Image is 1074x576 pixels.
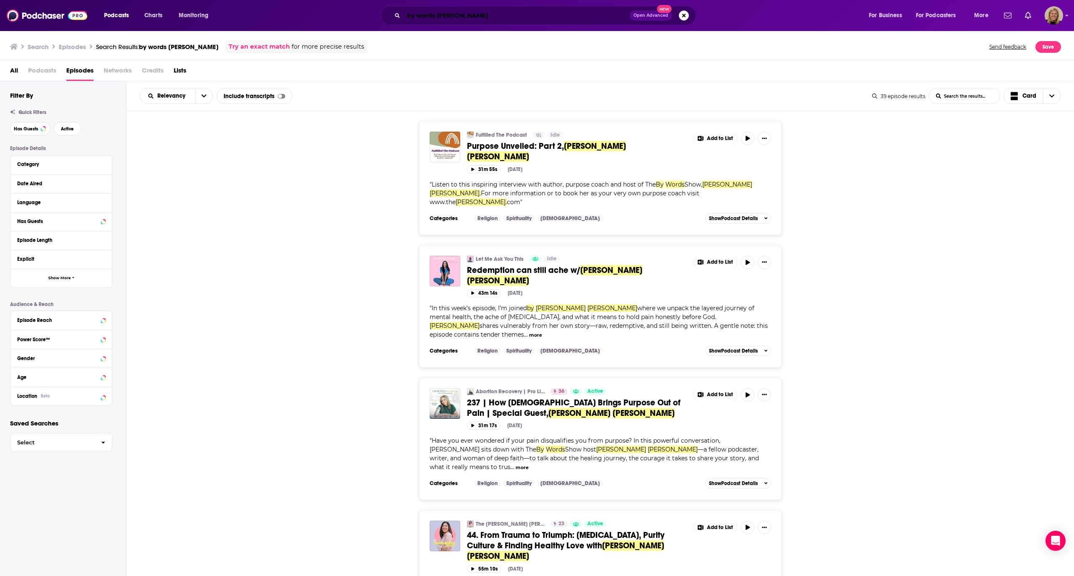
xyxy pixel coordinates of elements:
[18,109,46,115] span: Quick Filters
[467,388,474,395] a: Abortion Recovery | Pro Life, Abortion in the Bible, Abortion Pill, Abortion Statistics, Forgiven...
[140,88,213,104] h2: Choose List sort
[550,388,568,395] a: 36
[467,530,665,551] span: 44. From Trauma to Triumph: [MEDICAL_DATA], Purity Culture & Finding Healthy Love with
[685,181,702,188] span: Show,
[10,91,33,99] h2: Filter By
[693,388,737,402] button: Show More Button
[467,521,474,527] img: The Samantha Marie Podcast
[14,127,38,131] span: Has Guests
[580,265,642,275] span: [PERSON_NAME]
[404,9,630,22] input: Search podcasts, credits, & more...
[550,131,560,140] span: Idle
[648,446,698,453] span: [PERSON_NAME]
[17,161,100,167] div: Category
[17,353,105,363] button: Gender
[17,317,98,323] div: Episode Reach
[430,388,460,419] a: 237 | How God Brings Purpose Out of Pain | Special Guest, Hannah Hughes
[61,127,74,131] span: Active
[707,259,733,265] span: Add to List
[430,446,759,471] span: —a fellow podcaster, writer, and woman of deep faith—to talk about the healing journey, the coura...
[140,93,195,99] button: open menu
[292,42,364,52] span: for more precise results
[613,408,675,418] span: [PERSON_NAME]
[548,408,610,418] span: [PERSON_NAME]
[17,334,105,344] button: Power Score™
[547,132,563,138] a: Idle
[96,43,219,51] div: Search Results:
[758,388,771,402] button: Show More Button
[565,446,596,453] span: Show host
[28,64,56,81] span: Podcasts
[476,256,524,262] a: Let Me Ask You This
[476,388,545,395] a: Abortion Recovery | Pro Life, Abortion in the [DEMOGRAPHIC_DATA], Abortion Pill, Abortion Statist...
[430,521,460,551] a: 44. From Trauma to Triumph: Sexual Abuse, Purity Culture & Finding Healthy Love with Hannah Hughes
[430,132,460,162] img: Purpose Unveiled: Part 2, Hannah Hughes
[430,348,467,354] h3: Categories
[537,348,603,354] a: [DEMOGRAPHIC_DATA]
[17,218,98,224] div: Has Guests
[705,478,772,488] button: ShowPodcast Details
[467,289,501,297] button: 43m 14s
[705,213,772,223] button: ShowPodcast Details
[388,6,704,25] div: Search podcasts, credits, & more...
[558,387,564,396] span: 36
[59,43,86,51] h3: Episodes
[863,9,912,22] button: open menu
[507,423,522,428] div: [DATE]
[474,480,501,487] a: Religion
[467,565,501,573] button: 55m 10s
[987,40,1029,53] button: Send feedback
[17,159,105,169] button: Category
[98,9,140,22] button: open menu
[17,197,105,208] button: Language
[17,314,105,325] button: Episode Reach
[467,530,687,561] a: 44. From Trauma to Triumph: [MEDICAL_DATA], Purity Culture & Finding Healthy Love with[PERSON_NAM...
[139,43,219,51] span: by words [PERSON_NAME]
[430,189,699,206] span: For more information or to book her as your very own purpose coach visit www.the
[536,304,586,312] span: [PERSON_NAME]
[1045,6,1063,25] button: Show profile menu
[104,10,129,21] span: Podcasts
[17,200,100,205] div: Language
[17,393,37,399] span: Location
[596,446,646,453] span: [PERSON_NAME]
[467,397,680,418] span: 237 | How [DEMOGRAPHIC_DATA] Brings Purpose Out of Pain | Special Guest,
[17,355,98,361] div: Gender
[657,5,672,13] span: New
[467,265,687,286] a: Redemption can still ache w/[PERSON_NAME][PERSON_NAME]
[693,132,737,145] button: Show More Button
[174,64,186,81] span: Lists
[430,215,467,222] h3: Categories
[96,43,219,51] a: Search Results:by words [PERSON_NAME]
[587,304,637,312] span: [PERSON_NAME]
[529,332,542,339] button: more
[869,10,902,21] span: For Business
[430,480,467,487] h3: Categories
[584,521,607,527] a: Active
[1022,8,1035,23] a: Show notifications dropdown
[41,393,50,399] div: Beta
[17,181,100,187] div: Date Aired
[17,371,105,382] button: Age
[17,178,105,189] button: Date Aired
[1045,6,1063,25] img: User Profile
[430,322,480,330] span: [PERSON_NAME]
[467,397,687,418] a: 237 | How [DEMOGRAPHIC_DATA] Brings Purpose Out of Pain | Special Guest,[PERSON_NAME][PERSON_NAME]
[508,290,522,296] div: [DATE]
[430,256,460,286] img: Redemption can still ache w/ Hannah Hughes
[467,422,501,430] button: 31m 17s
[476,521,545,527] a: The [PERSON_NAME] [PERSON_NAME] Podcast
[709,348,758,354] span: Show Podcast Details
[430,189,481,197] span: [PERSON_NAME].
[467,256,474,262] img: Let Me Ask You This
[139,9,167,22] a: Charts
[142,64,164,81] span: Credits
[503,480,535,487] a: Spirituality
[587,387,603,396] span: Active
[476,132,527,138] a: Fulfilled The Podcast
[1001,8,1015,23] a: Show notifications dropdown
[511,463,514,471] span: ...
[10,419,112,427] p: Saved Searches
